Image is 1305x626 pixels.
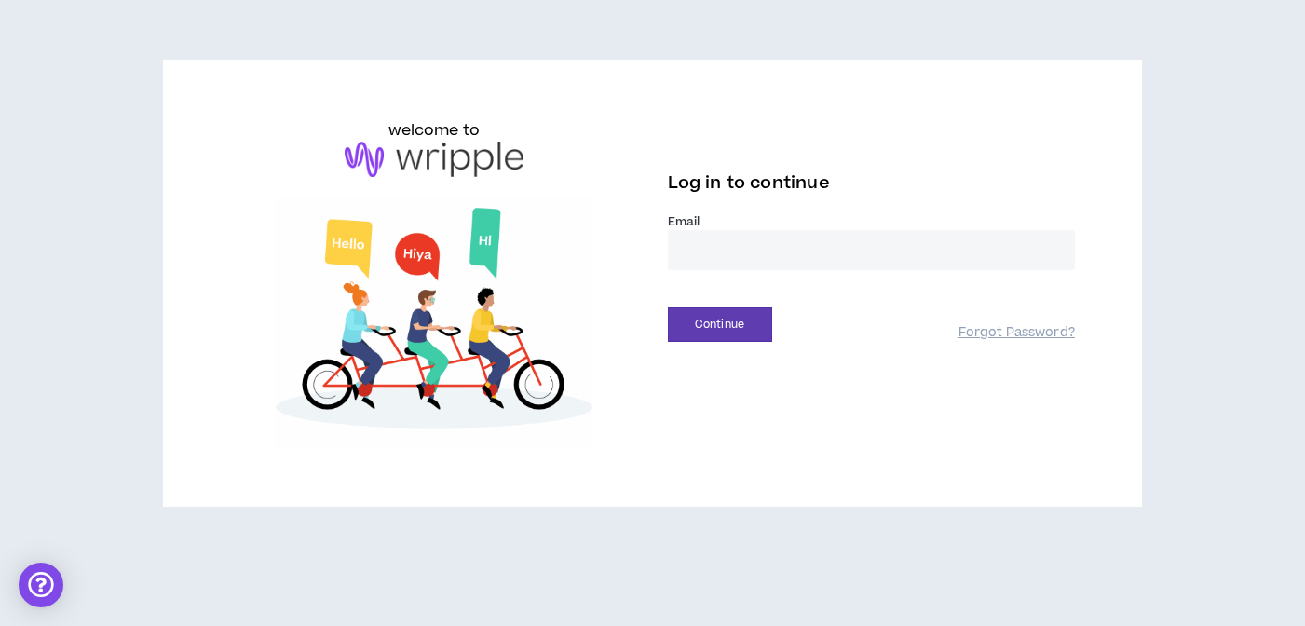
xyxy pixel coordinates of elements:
[345,142,523,177] img: logo-brand.png
[668,307,772,342] button: Continue
[958,324,1075,342] a: Forgot Password?
[230,196,637,447] img: Welcome to Wripple
[388,119,481,142] h6: welcome to
[668,171,830,195] span: Log in to continue
[668,213,1075,230] label: Email
[19,563,63,607] div: Open Intercom Messenger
